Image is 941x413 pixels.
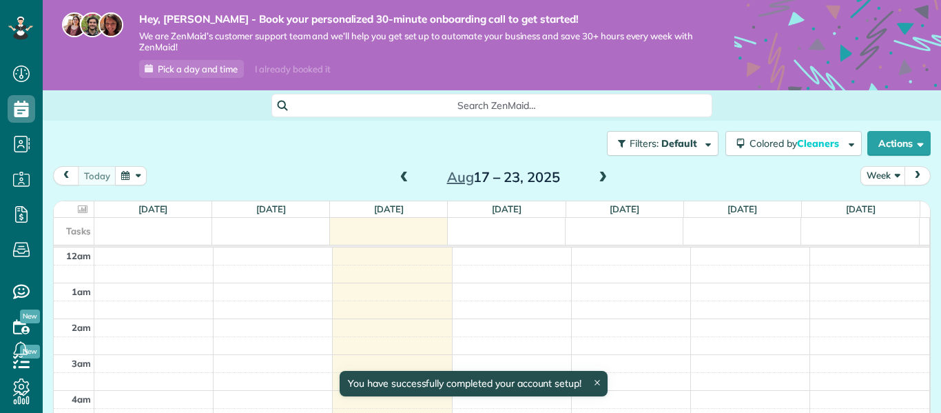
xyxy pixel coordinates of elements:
[53,166,79,185] button: prev
[867,131,931,156] button: Actions
[607,131,718,156] button: Filters: Default
[846,203,876,214] a: [DATE]
[138,203,168,214] a: [DATE]
[247,61,338,78] div: I already booked it
[630,137,659,150] span: Filters:
[447,168,474,185] span: Aug
[860,166,906,185] button: Week
[72,358,91,369] span: 3am
[139,12,693,26] strong: Hey, [PERSON_NAME] - Book your personalized 30-minute onboarding call to get started!
[610,203,639,214] a: [DATE]
[727,203,757,214] a: [DATE]
[66,250,91,261] span: 12am
[66,225,91,236] span: Tasks
[340,371,608,396] div: You have successfully completed your account setup!
[904,166,931,185] button: next
[374,203,404,214] a: [DATE]
[797,137,841,150] span: Cleaners
[492,203,521,214] a: [DATE]
[139,60,244,78] a: Pick a day and time
[72,286,91,297] span: 1am
[78,166,116,185] button: today
[725,131,862,156] button: Colored byCleaners
[80,12,105,37] img: jorge-587dff0eeaa6aab1f244e6dc62b8924c3b6ad411094392a53c71c6c4a576187d.jpg
[72,322,91,333] span: 2am
[661,137,698,150] span: Default
[72,394,91,405] span: 4am
[256,203,286,214] a: [DATE]
[417,170,590,185] h2: 17 – 23, 2025
[99,12,123,37] img: michelle-19f622bdf1676172e81f8f8fba1fb50e276960ebfe0243fe18214015130c80e4.jpg
[20,310,40,323] span: New
[158,63,238,74] span: Pick a day and time
[600,131,718,156] a: Filters: Default
[62,12,87,37] img: maria-72a9807cf96188c08ef61303f053569d2e2a8a1cde33d635c8a3ac13582a053d.jpg
[749,137,844,150] span: Colored by
[139,30,693,54] span: We are ZenMaid’s customer support team and we’ll help you get set up to automate your business an...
